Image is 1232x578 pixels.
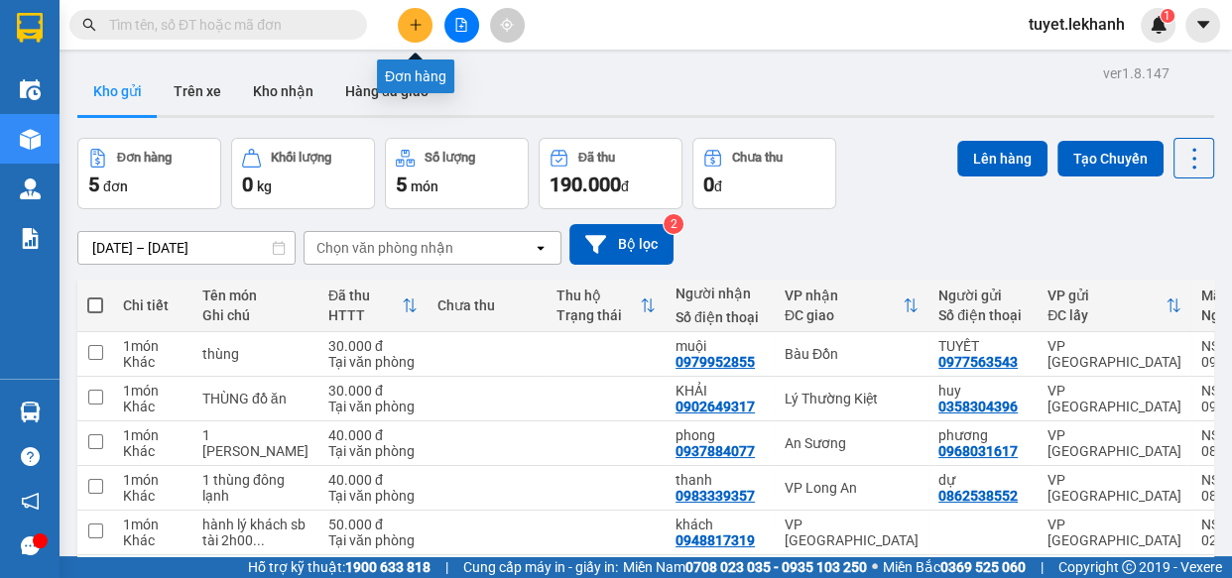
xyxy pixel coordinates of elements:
div: khách [676,517,765,532]
div: ĐC giao [785,307,903,323]
span: ⚪️ [872,563,878,571]
span: Miền Nam [623,556,867,578]
div: thanh [676,472,765,488]
img: logo-vxr [17,13,43,43]
th: Toggle SortBy [775,280,928,332]
div: Chưa thu [732,151,783,165]
button: Tạo Chuyến [1057,141,1164,176]
span: Hỗ trợ kỹ thuật: [248,556,431,578]
span: copyright [1122,560,1136,574]
span: kg [257,178,272,194]
div: dự [938,472,1028,488]
span: đ [621,178,629,194]
div: Số điện thoại [676,309,765,325]
button: file-add [444,8,479,43]
div: VP Long An [785,480,919,496]
span: 5 [396,173,407,196]
button: Kho gửi [77,67,158,115]
span: 190.000 [550,173,621,196]
span: 0 [242,173,253,196]
div: VP nhận [785,288,903,303]
div: 30.000 đ [328,383,418,399]
span: món [411,178,438,194]
img: warehouse-icon [20,402,41,422]
div: VP gửi [1047,288,1166,303]
div: VP [GEOGRAPHIC_DATA] [1047,383,1181,414]
div: Khác [123,488,183,504]
button: Số lượng5món [385,138,529,209]
span: 5 [88,173,99,196]
div: Tại văn phòng [328,532,418,548]
div: 0983339357 [676,488,755,504]
div: Lý Thường Kiệt [785,391,919,406]
button: Hàng đã giao [329,67,444,115]
th: Toggle SortBy [318,280,428,332]
div: Bàu Đồn [785,346,919,362]
div: Đã thu [578,151,615,165]
div: Chọn văn phòng nhận [316,238,453,258]
div: muội [676,338,765,354]
span: tuyet.lekhanh [1013,12,1141,37]
div: Khác [123,443,183,459]
span: search [82,18,96,32]
span: ... [253,532,265,548]
strong: 0708 023 035 - 0935 103 250 [685,559,867,575]
strong: 0369 525 060 [940,559,1026,575]
div: 1 món [123,383,183,399]
span: 1 [1164,9,1170,23]
div: THÙNG đồ ăn [202,391,308,406]
div: phương [938,427,1028,443]
strong: 1900 633 818 [345,559,431,575]
div: 0937884077 [676,443,755,459]
div: hành lý khách sb tài 2h00 g13 14 15 [202,517,308,548]
div: Người nhận [676,286,765,301]
span: notification [21,492,40,511]
div: Khác [123,399,183,414]
div: 30.000 đ [328,338,418,354]
div: 1 thùng đông lạnh [202,472,308,504]
span: đ [714,178,722,194]
img: warehouse-icon [20,129,41,150]
img: solution-icon [20,228,41,249]
span: aim [500,18,514,32]
svg: open [533,240,549,256]
div: Tên món [202,288,308,303]
div: Người gửi [938,288,1028,303]
div: Chưa thu [437,297,537,313]
th: Toggle SortBy [547,280,666,332]
button: Khối lượng0kg [231,138,375,209]
div: Khối lượng [271,151,331,165]
span: | [445,556,448,578]
sup: 2 [664,214,683,234]
span: file-add [454,18,468,32]
span: question-circle [21,447,40,466]
div: KHẢI [676,383,765,399]
div: Chi tiết [123,297,183,313]
div: 40.000 đ [328,472,418,488]
div: Ghi chú [202,307,308,323]
div: 1 thúng máy hàn [202,427,308,459]
div: 40.000 đ [328,427,418,443]
div: 1 món [123,338,183,354]
div: VP [GEOGRAPHIC_DATA] [1047,472,1181,504]
div: Tại văn phòng [328,399,418,414]
div: 0977563543 [938,354,1018,370]
sup: 1 [1161,9,1174,23]
div: ĐC lấy [1047,307,1166,323]
div: Khác [123,532,183,548]
span: caret-down [1194,16,1212,34]
div: Khác [123,354,183,370]
div: TUYẾT [938,338,1028,354]
div: VP [GEOGRAPHIC_DATA] [1047,517,1181,548]
span: | [1041,556,1044,578]
input: Select a date range. [78,232,295,264]
button: Đã thu190.000đ [539,138,682,209]
div: 0948817319 [676,532,755,548]
div: 0358304396 [938,399,1018,414]
div: thùng [202,346,308,362]
div: VP [GEOGRAPHIC_DATA] [1047,338,1181,370]
div: Trạng thái [556,307,640,323]
img: icon-new-feature [1150,16,1168,34]
span: Cung cấp máy in - giấy in: [463,556,618,578]
div: HTTT [328,307,402,323]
